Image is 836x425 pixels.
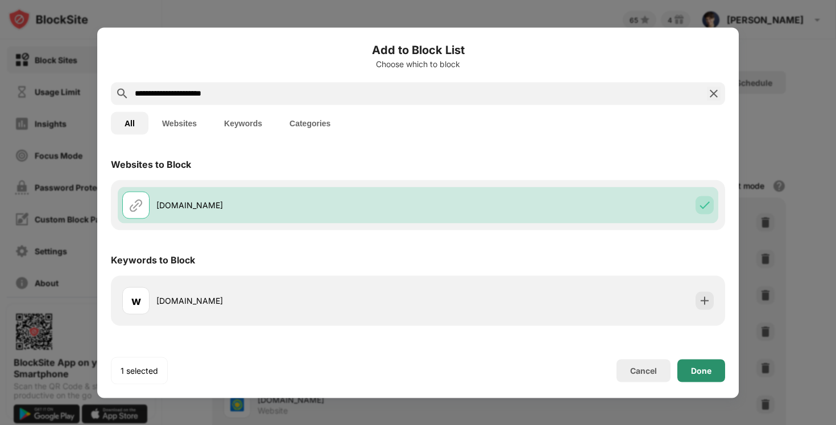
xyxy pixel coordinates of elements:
[111,112,148,134] button: All
[111,254,195,265] div: Keywords to Block
[148,112,210,134] button: Websites
[210,112,276,134] button: Keywords
[111,59,725,68] div: Choose which to block
[156,199,418,211] div: [DOMAIN_NAME]
[276,112,344,134] button: Categories
[131,292,141,309] div: w
[115,86,129,100] img: search.svg
[156,295,418,307] div: [DOMAIN_NAME]
[707,86,721,100] img: search-close
[121,365,158,376] div: 1 selected
[630,366,657,376] div: Cancel
[691,366,711,375] div: Done
[111,158,191,170] div: Websites to Block
[111,41,725,58] h6: Add to Block List
[129,198,143,212] img: url.svg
